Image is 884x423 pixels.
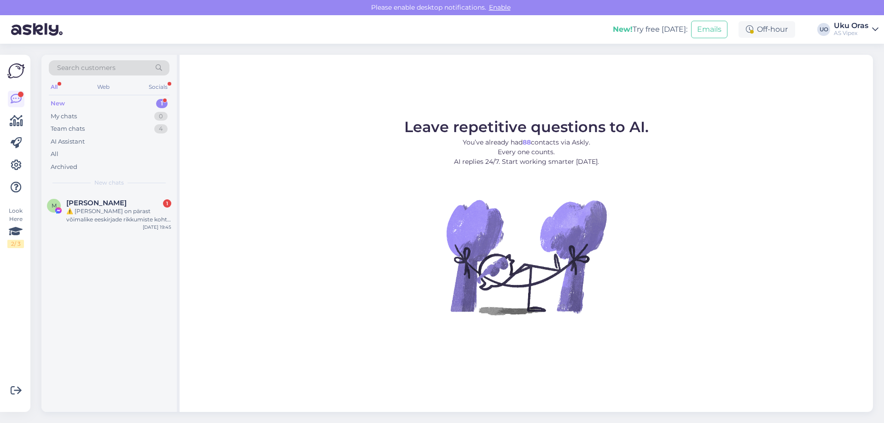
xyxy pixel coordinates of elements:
b: New! [613,25,633,34]
div: All [49,81,59,93]
a: Uku OrasAS Vipex [834,22,878,37]
div: Web [95,81,111,93]
div: Uku Oras [834,22,868,29]
div: UO [817,23,830,36]
div: All [51,150,58,159]
div: 2 / 3 [7,240,24,248]
span: Enable [486,3,513,12]
button: Emails [691,21,727,38]
b: 88 [523,138,531,146]
div: 4 [154,124,168,133]
div: AS Vipex [834,29,868,37]
div: Look Here [7,207,24,248]
div: Off-hour [739,21,795,38]
img: Askly Logo [7,62,25,80]
div: AI Assistant [51,137,85,146]
div: 0 [154,112,168,121]
img: No Chat active [443,174,609,340]
span: Search customers [57,63,116,73]
div: [DATE] 19:45 [143,224,171,231]
span: M [52,202,57,209]
span: Malgorzata Godlewska Dziedzic [66,199,127,207]
div: New [51,99,65,108]
p: You’ve already had contacts via Askly. Every one counts. AI replies 24/7. Start working smarter [... [404,138,649,167]
div: 1 [163,199,171,208]
div: Socials [147,81,169,93]
div: Archived [51,162,77,172]
span: Leave repetitive questions to AI. [404,118,649,136]
div: 1 [156,99,168,108]
div: Team chats [51,124,85,133]
div: My chats [51,112,77,121]
div: ⚠️ [PERSON_NAME] on pärast võimalike eeskirjade rikkumiste kohta käivat teavitust lisatud ajutist... [66,207,171,224]
div: Try free [DATE]: [613,24,687,35]
span: New chats [94,179,124,187]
